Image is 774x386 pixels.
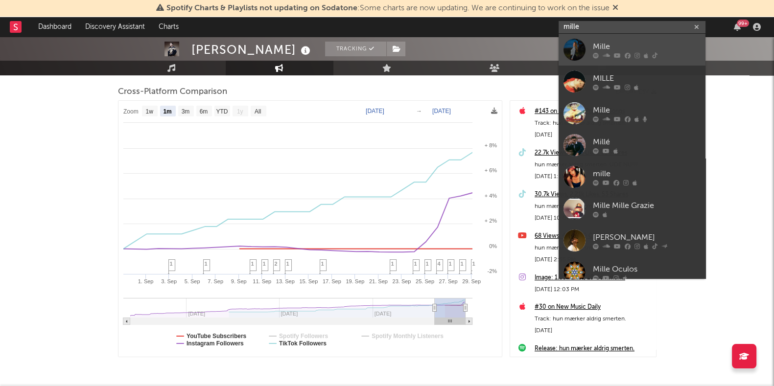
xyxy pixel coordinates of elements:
[392,278,411,284] text: 23. Sep
[487,268,497,274] text: -2%
[251,261,254,267] span: 1
[593,104,701,116] div: Mille
[414,261,417,267] span: 1
[253,278,271,284] text: 11. Sep
[489,243,497,249] text: 0%
[593,41,701,52] div: Mille
[391,261,394,267] span: 1
[426,261,429,267] span: 1
[236,108,243,115] text: 1y
[472,261,475,267] span: 1
[163,108,171,115] text: 1m
[372,333,444,340] text: Spotify Monthly Listeners
[216,108,228,115] text: YTD
[170,261,173,267] span: 1
[416,108,422,114] text: →
[484,167,497,173] text: + 6%
[535,171,651,182] div: [DATE] 1:18 PM
[535,301,651,313] a: #30 on New Music Daily
[275,261,278,267] span: 2
[366,108,384,114] text: [DATE]
[138,278,153,284] text: 1. Sep
[593,136,701,148] div: Millé
[559,21,705,33] input: Search for artists
[535,242,651,254] div: hun mærker aldrig smerten. (visualiser)
[535,254,651,266] div: [DATE] 2:35 PM
[432,108,451,114] text: [DATE]
[559,256,705,288] a: Mille Oculos
[439,278,457,284] text: 27. Sep
[369,278,387,284] text: 21. Sep
[559,161,705,193] a: mille
[184,278,200,284] text: 5. Sep
[191,42,313,58] div: [PERSON_NAME]
[31,17,78,37] a: Dashboard
[535,147,651,159] a: 22.7k Views, 1.25k Likes, 21 Shares
[535,230,651,242] a: 68 Views, 4 Likes, 0 Comments
[279,333,328,340] text: Spotify Followers
[299,278,318,284] text: 15. Sep
[535,159,651,171] div: hun mærker aldrig smerten. UDE NU!!!
[535,355,651,366] div: [DATE] 2:00 AM
[535,201,651,212] div: hun mærker aldrig smerten. [PERSON_NAME] NU !!!!
[187,333,247,340] text: YouTube Subscribers
[199,108,208,115] text: 6m
[161,278,177,284] text: 3. Sep
[231,278,246,284] text: 9. Sep
[208,278,223,284] text: 7. Sep
[559,225,705,256] a: [PERSON_NAME]
[322,278,341,284] text: 17. Sep
[535,325,651,337] div: [DATE]
[593,231,701,243] div: [PERSON_NAME]
[593,168,701,180] div: mille
[181,108,189,115] text: 3m
[321,261,324,267] span: 1
[535,129,651,141] div: [DATE]
[276,278,294,284] text: 13. Sep
[559,129,705,161] a: Millé
[166,4,610,12] span: : Some charts are now updating. We are continuing to work on the issue
[449,261,452,267] span: 1
[535,117,651,129] div: Track: hun mærker aldrig smerten.
[559,66,705,97] a: MILLE
[484,142,497,148] text: + 8%
[734,23,741,31] button: 99+
[535,189,651,201] a: 30.7k Views, 2.21k Likes, 53 Shares
[484,193,497,199] text: + 4%
[535,284,651,295] div: [DATE] 12:03 PM
[535,106,651,117] a: #143 on Denmark Pop Top Songs
[325,42,386,56] button: Tracking
[263,261,266,267] span: 1
[205,261,208,267] span: 1
[123,108,139,115] text: Zoom
[279,340,327,347] text: TikTok Followers
[461,261,464,267] span: 1
[187,340,244,347] text: Instagram Followers
[78,17,152,37] a: Discovery Assistant
[166,4,357,12] span: Spotify Charts & Playlists not updating on Sodatone
[438,261,441,267] span: 4
[593,200,701,211] div: Mille Mille Grazie
[415,278,434,284] text: 25. Sep
[118,86,227,98] span: Cross-Platform Comparison
[559,97,705,129] a: Mille
[612,4,618,12] span: Dismiss
[535,343,651,355] a: Release: hun mærker aldrig smerten.
[559,34,705,66] a: Mille
[145,108,153,115] text: 1w
[535,313,651,325] div: Track: hun mærker aldrig smerten.
[535,272,651,284] a: Image: 1.09k Likes, 29 Comments
[484,218,497,224] text: + 2%
[593,263,701,275] div: Mille Oculos
[254,108,260,115] text: All
[535,212,651,224] div: [DATE] 10:06 AM
[152,17,186,37] a: Charts
[462,278,481,284] text: 29. Sep
[737,20,749,27] div: 99 +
